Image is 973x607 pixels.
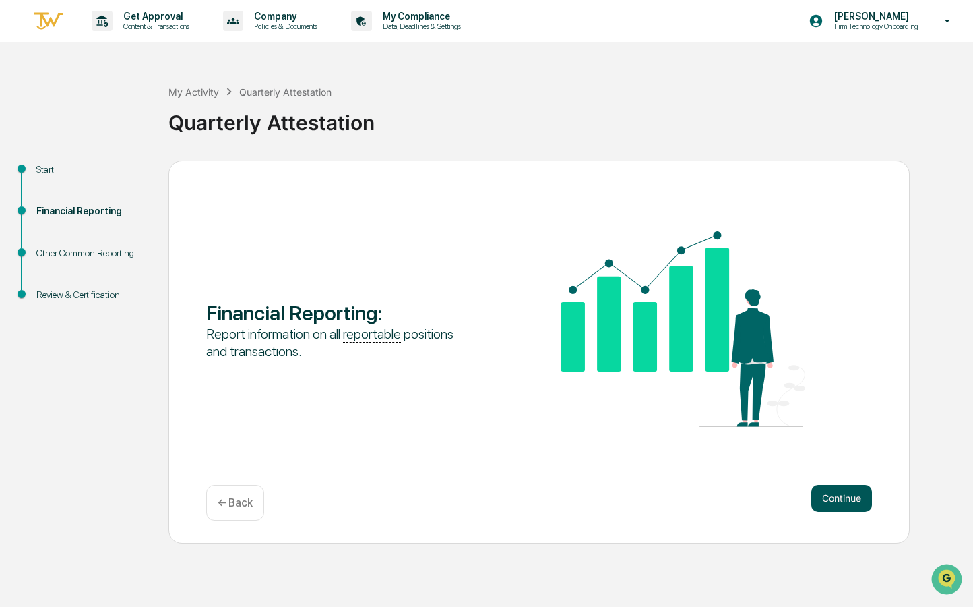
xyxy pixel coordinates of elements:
[46,117,170,127] div: We're available if you need us!
[239,86,332,98] div: Quarterly Attestation
[113,11,196,22] p: Get Approval
[36,246,147,260] div: Other Common Reporting
[36,163,147,177] div: Start
[539,231,805,427] img: Financial Reporting
[372,11,468,22] p: My Compliance
[8,165,92,189] a: 🖐️Preclearance
[823,11,925,22] p: [PERSON_NAME]
[206,301,472,325] div: Financial Reporting :
[13,28,245,50] p: How can we help?
[92,165,172,189] a: 🗄️Attestations
[229,107,245,123] button: Start new chat
[13,171,24,182] div: 🖐️
[98,171,108,182] div: 🗄️
[113,22,196,31] p: Content & Transactions
[206,325,472,360] div: Report information on all positions and transactions.
[811,485,872,512] button: Continue
[13,197,24,208] div: 🔎
[372,22,468,31] p: Data, Deadlines & Settings
[27,170,87,183] span: Preclearance
[36,204,147,219] div: Financial Reporting
[218,496,253,509] p: ← Back
[8,190,90,214] a: 🔎Data Lookup
[930,562,966,599] iframe: Open customer support
[243,22,324,31] p: Policies & Documents
[243,11,324,22] p: Company
[343,326,401,343] u: reportable
[32,10,65,32] img: logo
[13,103,38,127] img: 1746055101610-c473b297-6a78-478c-a979-82029cc54cd1
[823,22,925,31] p: Firm Technology Onboarding
[95,228,163,239] a: Powered byPylon
[168,86,219,98] div: My Activity
[27,196,85,209] span: Data Lookup
[134,229,163,239] span: Pylon
[46,103,221,117] div: Start new chat
[36,288,147,302] div: Review & Certification
[111,170,167,183] span: Attestations
[168,100,966,135] div: Quarterly Attestation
